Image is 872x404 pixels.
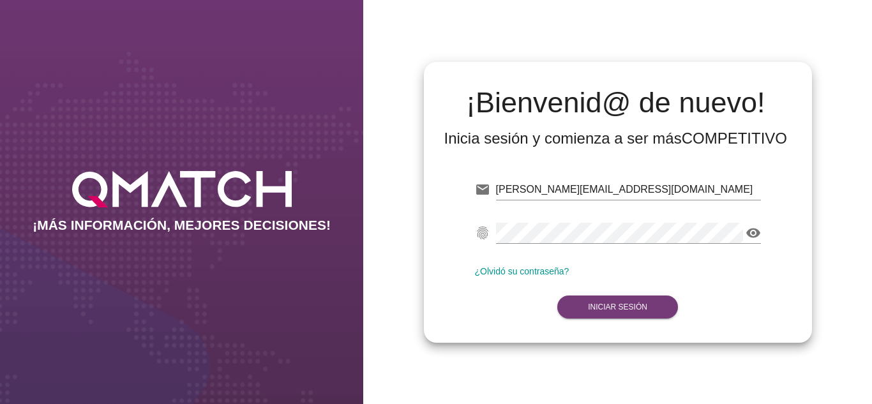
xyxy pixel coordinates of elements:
[444,87,788,118] h2: ¡Bienvenid@ de nuevo!
[496,179,761,200] input: E-mail
[588,303,647,311] strong: Iniciar Sesión
[444,128,788,149] div: Inicia sesión y comienza a ser más
[475,266,569,276] a: ¿Olvidó su contraseña?
[682,130,787,147] strong: COMPETITIVO
[33,218,331,233] h2: ¡MÁS INFORMACIÓN, MEJORES DECISIONES!
[475,182,490,197] i: email
[557,296,678,318] button: Iniciar Sesión
[746,225,761,241] i: visibility
[475,225,490,241] i: fingerprint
